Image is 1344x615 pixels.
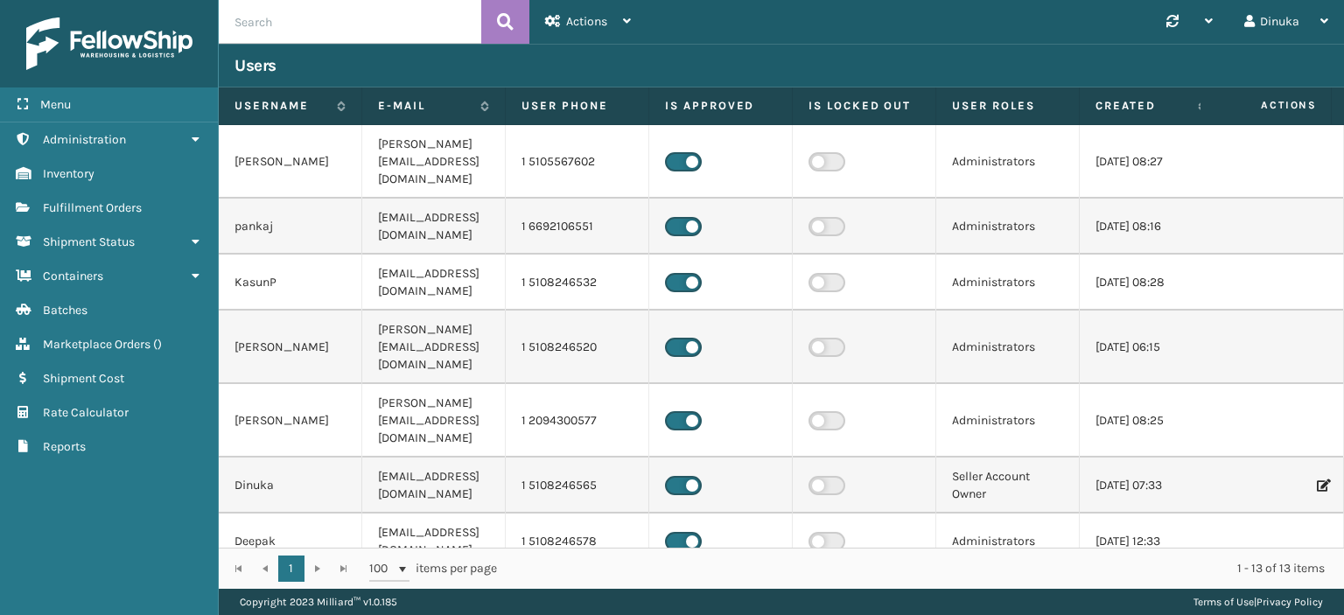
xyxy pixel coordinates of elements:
[26,17,192,70] img: logo
[521,98,633,114] label: User phone
[952,98,1063,114] label: User Roles
[43,132,126,147] span: Administration
[1317,479,1327,492] i: Edit
[43,303,87,318] span: Batches
[43,405,129,420] span: Rate Calculator
[219,458,362,514] td: Dinuka
[1193,589,1323,615] div: |
[665,98,776,114] label: Is Approved
[1080,311,1223,384] td: [DATE] 06:15
[936,125,1080,199] td: Administrators
[43,269,103,283] span: Containers
[219,311,362,384] td: [PERSON_NAME]
[43,166,94,181] span: Inventory
[936,384,1080,458] td: Administrators
[1256,596,1323,608] a: Privacy Policy
[219,125,362,199] td: [PERSON_NAME]
[278,556,304,582] a: 1
[506,458,649,514] td: 1 5108246565
[219,384,362,458] td: [PERSON_NAME]
[936,311,1080,384] td: Administrators
[1080,199,1223,255] td: [DATE] 08:16
[234,55,276,76] h3: Users
[506,384,649,458] td: 1 2094300577
[43,371,124,386] span: Shipment Cost
[219,514,362,570] td: Deepak
[362,311,506,384] td: [PERSON_NAME][EMAIL_ADDRESS][DOMAIN_NAME]
[936,199,1080,255] td: Administrators
[219,255,362,311] td: KasunP
[43,337,150,352] span: Marketplace Orders
[506,255,649,311] td: 1 5108246532
[936,458,1080,514] td: Seller Account Owner
[362,255,506,311] td: [EMAIL_ADDRESS][DOMAIN_NAME]
[506,514,649,570] td: 1 5108246578
[521,560,1325,577] div: 1 - 13 of 13 items
[153,337,162,352] span: ( )
[1206,91,1327,120] span: Actions
[369,556,497,582] span: items per page
[43,234,135,249] span: Shipment Status
[506,125,649,199] td: 1 5105567602
[369,560,395,577] span: 100
[362,458,506,514] td: [EMAIL_ADDRESS][DOMAIN_NAME]
[1080,384,1223,458] td: [DATE] 08:25
[1193,596,1254,608] a: Terms of Use
[43,439,86,454] span: Reports
[378,98,472,114] label: E-mail
[362,125,506,199] td: [PERSON_NAME][EMAIL_ADDRESS][DOMAIN_NAME]
[936,255,1080,311] td: Administrators
[362,199,506,255] td: [EMAIL_ADDRESS][DOMAIN_NAME]
[43,200,142,215] span: Fulfillment Orders
[936,514,1080,570] td: Administrators
[506,311,649,384] td: 1 5108246520
[362,514,506,570] td: [EMAIL_ADDRESS][DOMAIN_NAME]
[1080,125,1223,199] td: [DATE] 08:27
[40,97,71,112] span: Menu
[808,98,920,114] label: Is Locked Out
[240,589,397,615] p: Copyright 2023 Milliard™ v 1.0.185
[1095,98,1189,114] label: Created
[234,98,328,114] label: Username
[1080,514,1223,570] td: [DATE] 12:33
[362,384,506,458] td: [PERSON_NAME][EMAIL_ADDRESS][DOMAIN_NAME]
[219,199,362,255] td: pankaj
[1080,458,1223,514] td: [DATE] 07:33
[506,199,649,255] td: 1 6692106551
[1080,255,1223,311] td: [DATE] 08:28
[566,14,607,29] span: Actions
